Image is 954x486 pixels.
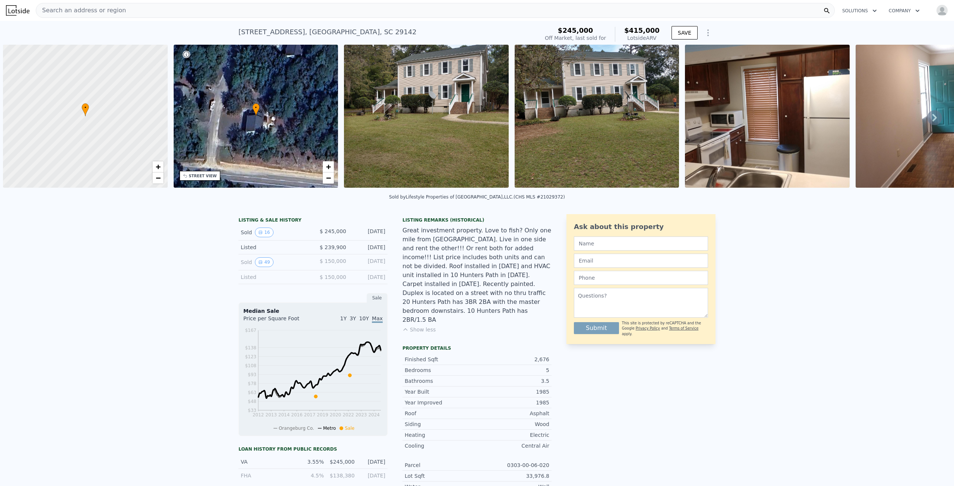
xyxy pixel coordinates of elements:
div: Sold by Lifestyle Properties of [GEOGRAPHIC_DATA],LLC . [389,194,514,200]
button: View historical data [255,228,273,237]
tspan: 2017 [304,412,316,417]
a: Zoom out [323,172,334,184]
div: Parcel [405,461,477,469]
div: Listed [241,273,307,281]
span: $ 245,000 [320,228,346,234]
tspan: $167 [245,328,256,333]
div: Electric [477,431,549,439]
div: Price per Square Foot [243,315,313,327]
div: Loan history from public records [238,446,388,452]
div: FHA [241,472,293,479]
img: Sale: 113890636 Parcel: 84895909 [685,45,850,188]
span: Sale [345,426,354,431]
div: Sold [241,257,307,267]
button: SAVE [672,26,698,39]
div: Year Improved [405,399,477,406]
div: [DATE] [352,257,385,267]
span: Orangeburg Co. [279,426,314,431]
tspan: 2024 [368,412,380,417]
div: [DATE] [359,472,385,479]
span: − [155,173,160,182]
span: $415,000 [624,26,660,34]
div: • [82,103,89,116]
button: View historical data [255,257,273,267]
tspan: $93 [248,372,256,377]
span: $ 150,000 [320,274,346,280]
div: Wood [477,420,549,428]
div: Sale [367,293,388,303]
span: 1Y [340,315,347,321]
div: Property details [402,345,552,351]
input: Name [574,236,708,251]
a: Zoom in [323,161,334,172]
a: Zoom out [152,172,164,184]
img: avatar [936,4,948,16]
div: Off Market, last sold for [545,34,606,42]
div: Central Air [477,442,549,450]
tspan: $63 [248,390,256,395]
div: Lot Sqft [405,472,477,480]
tspan: $123 [245,354,256,359]
button: Show less [402,326,436,333]
div: 33,976.8 [477,472,549,480]
img: Sale: 113890636 Parcel: 84895909 [344,45,509,188]
div: Listing Remarks (Historical) [402,217,552,223]
div: Roof [405,410,477,417]
div: 1985 [477,399,549,406]
div: Bathrooms [405,377,477,385]
input: Phone [574,271,708,285]
button: Company [883,4,926,18]
tspan: $33 [248,408,256,413]
span: • [252,104,260,111]
tspan: $138 [245,345,256,350]
span: • [82,104,89,111]
a: Zoom in [152,161,164,172]
span: 3Y [350,315,356,321]
tspan: $108 [245,363,256,368]
div: [DATE] [359,458,385,466]
div: 4.5% [298,472,324,479]
div: Heating [405,431,477,439]
span: $ 150,000 [320,258,346,264]
img: Lotside [6,5,29,16]
div: $138,380 [328,472,354,479]
div: Cooling [405,442,477,450]
button: Submit [574,322,619,334]
div: 0303-00-06-020 [477,461,549,469]
div: $245,000 [328,458,354,466]
div: [STREET_ADDRESS] , [GEOGRAPHIC_DATA] , SC 29142 [238,27,417,37]
input: Email [574,254,708,268]
div: (CHS MLS #21029372) [514,194,565,200]
div: VA [241,458,293,466]
img: Sale: 113890636 Parcel: 84895909 [515,45,679,188]
div: 1985 [477,388,549,396]
div: Great investment property. Love to fish? Only one mile from [GEOGRAPHIC_DATA]. Live in one side a... [402,226,552,324]
div: Listed [241,244,307,251]
tspan: 2022 [342,412,354,417]
div: Finished Sqft [405,356,477,363]
button: Show Options [701,25,715,40]
tspan: $48 [248,399,256,404]
div: Bedrooms [405,366,477,374]
span: − [326,173,331,182]
tspan: $78 [248,381,256,386]
div: Lotside ARV [624,34,660,42]
tspan: 2014 [278,412,290,417]
span: + [326,162,331,171]
tspan: 2016 [291,412,303,417]
div: LISTING & SALE HISTORY [238,217,388,225]
span: Metro [323,426,336,431]
div: STREET VIEW [189,173,217,179]
tspan: 2020 [330,412,341,417]
div: Median Sale [243,307,383,315]
tspan: 2023 [356,412,367,417]
div: [DATE] [352,228,385,237]
div: [DATE] [352,244,385,251]
div: This site is protected by reCAPTCHA and the Google and apply. [622,321,708,337]
div: • [252,103,260,116]
span: Max [372,315,383,323]
span: Search an address or region [36,6,126,15]
div: Year Built [405,388,477,396]
span: $ 239,900 [320,244,346,250]
div: Sold [241,228,307,237]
